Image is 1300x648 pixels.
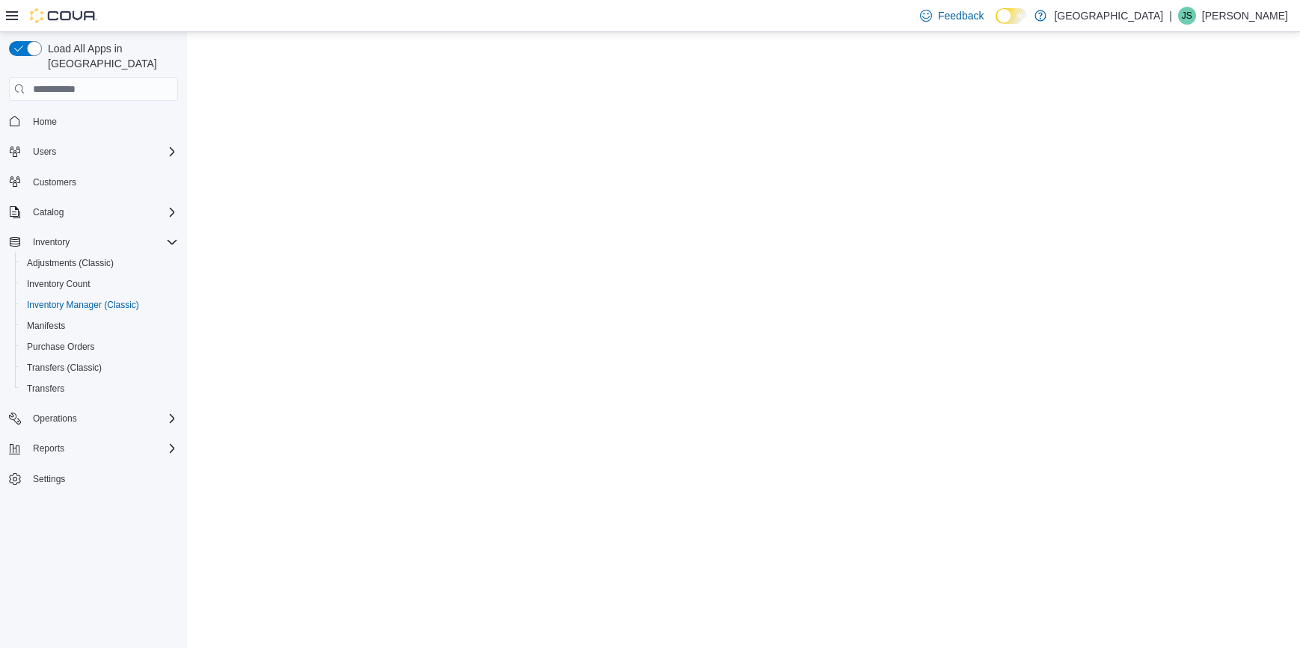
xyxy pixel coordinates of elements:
button: Purchase Orders [15,336,184,357]
button: Catalog [3,202,184,223]
a: Purchase Orders [21,338,101,356]
button: Inventory [27,233,76,251]
span: Customers [27,173,178,191]
button: Users [27,143,62,161]
a: Home [27,113,63,131]
button: Adjustments (Classic) [15,253,184,274]
span: Users [33,146,56,158]
nav: Complex example [9,104,178,528]
button: Settings [3,468,184,490]
span: Reports [27,439,178,457]
button: Reports [27,439,70,457]
span: Customers [33,176,76,188]
span: Inventory Count [27,278,91,290]
button: Operations [3,408,184,429]
span: Inventory Count [21,275,178,293]
span: Inventory Manager (Classic) [21,296,178,314]
button: Inventory [3,232,184,253]
span: Settings [33,473,65,485]
button: Reports [3,438,184,459]
a: Manifests [21,317,71,335]
span: Home [27,111,178,130]
span: Transfers [21,380,178,398]
input: Dark Mode [996,8,1027,24]
span: Adjustments (Classic) [27,257,114,269]
span: Feedback [938,8,984,23]
span: Transfers (Classic) [21,359,178,377]
button: Users [3,141,184,162]
button: Customers [3,171,184,193]
a: Inventory Manager (Classic) [21,296,145,314]
a: Inventory Count [21,275,96,293]
a: Transfers (Classic) [21,359,108,377]
button: Manifests [15,315,184,336]
span: Purchase Orders [27,341,95,353]
span: Transfers (Classic) [27,362,102,374]
span: Users [27,143,178,161]
a: Transfers [21,380,70,398]
p: [PERSON_NAME] [1202,7,1288,25]
a: Settings [27,470,71,488]
span: Home [33,116,57,128]
img: Cova [30,8,97,23]
button: Catalog [27,203,70,221]
span: Manifests [27,320,65,332]
button: Transfers [15,378,184,399]
span: Operations [33,413,77,425]
button: Operations [27,410,83,428]
span: Catalog [27,203,178,221]
span: Purchase Orders [21,338,178,356]
span: Catalog [33,206,64,218]
span: Adjustments (Classic) [21,254,178,272]
span: Settings [27,469,178,488]
span: Inventory [33,236,70,248]
a: Feedback [914,1,990,31]
span: Inventory [27,233,178,251]
span: Inventory Manager (Classic) [27,299,139,311]
button: Transfers (Classic) [15,357,184,378]
span: Transfers [27,383,64,395]
a: Adjustments (Classic) [21,254,120,272]
button: Inventory Count [15,274,184,294]
button: Inventory Manager (Classic) [15,294,184,315]
button: Home [3,110,184,132]
p: | [1169,7,1172,25]
span: Load All Apps in [GEOGRAPHIC_DATA] [42,41,178,71]
span: Manifests [21,317,178,335]
div: John Sully [1178,7,1196,25]
span: Operations [27,410,178,428]
span: JS [1182,7,1192,25]
p: [GEOGRAPHIC_DATA] [1054,7,1163,25]
span: Reports [33,442,64,454]
a: Customers [27,173,82,191]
